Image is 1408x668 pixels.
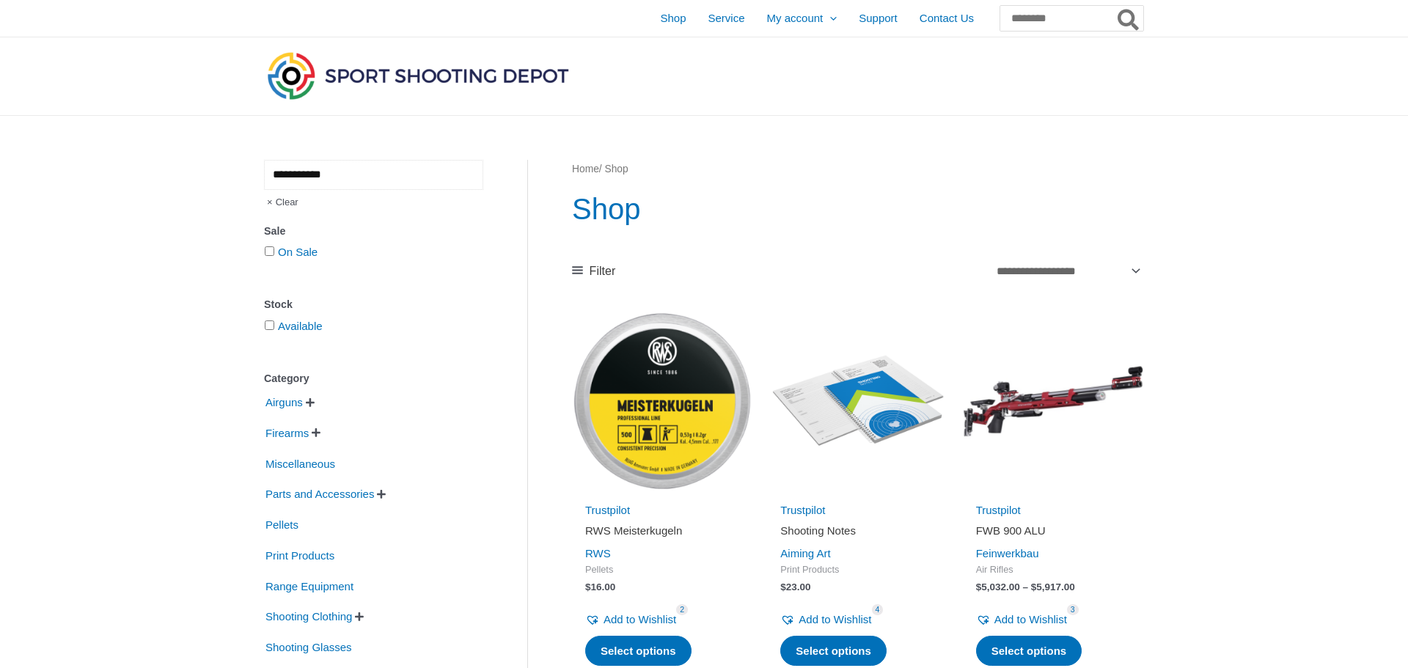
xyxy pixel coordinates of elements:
[585,581,591,592] span: $
[780,609,871,630] a: Add to Wishlist
[264,421,310,446] span: Firearms
[306,397,315,408] span: 
[278,320,323,332] a: Available
[585,609,676,630] a: Add to Wishlist
[780,636,887,667] a: Select options for “Shooting Notes”
[355,612,364,622] span: 
[976,547,1039,559] a: Feinwerkbau
[976,564,1130,576] span: Air Rifles
[976,581,1020,592] bdi: 5,032.00
[976,636,1082,667] a: Select options for “FWB 900 ALU”
[572,260,615,282] a: Filter
[572,188,1143,230] h1: Shop
[264,48,572,103] img: Sport Shooting Depot
[1067,604,1079,615] span: 3
[264,640,353,653] a: Shooting Glasses
[572,164,599,175] a: Home
[264,635,353,660] span: Shooting Glasses
[264,221,483,242] div: Sale
[264,482,375,507] span: Parts and Accessories
[264,190,298,215] span: Clear
[572,160,1143,179] nav: Breadcrumb
[780,581,786,592] span: $
[976,504,1021,516] a: Trustpilot
[264,579,355,591] a: Range Equipment
[976,524,1130,538] h2: FWB 900 ALU
[767,311,947,491] img: Shooting Notes
[312,427,320,438] span: 
[976,581,982,592] span: $
[872,604,884,615] span: 4
[604,613,676,625] span: Add to Wishlist
[780,524,934,538] h2: Shooting Notes
[585,581,615,592] bdi: 16.00
[264,513,300,537] span: Pellets
[585,524,739,543] a: RWS Meisterkugeln
[585,564,739,576] span: Pellets
[780,581,810,592] bdi: 23.00
[264,294,483,315] div: Stock
[278,246,318,258] a: On Sale
[264,543,336,568] span: Print Products
[265,246,274,256] input: On Sale
[264,368,483,389] div: Category
[1031,581,1075,592] bdi: 5,917.00
[585,524,739,538] h2: RWS Meisterkugeln
[780,564,934,576] span: Print Products
[799,613,871,625] span: Add to Wishlist
[780,524,934,543] a: Shooting Notes
[264,390,304,415] span: Airguns
[780,547,830,559] a: Aiming Art
[1023,581,1029,592] span: –
[963,311,1143,491] img: FWB 900 ALU
[264,452,337,477] span: Miscellaneous
[590,260,616,282] span: Filter
[991,259,1143,283] select: Shop order
[264,456,337,469] a: Miscellaneous
[976,609,1067,630] a: Add to Wishlist
[264,518,300,530] a: Pellets
[377,489,386,499] span: 
[264,426,310,438] a: Firearms
[585,504,630,516] a: Trustpilot
[585,547,611,559] a: RWS
[976,524,1130,543] a: FWB 900 ALU
[264,574,355,599] span: Range Equipment
[264,604,353,629] span: Shooting Clothing
[585,636,692,667] a: Select options for “RWS Meisterkugeln”
[264,487,375,499] a: Parts and Accessories
[265,320,274,330] input: Available
[1031,581,1037,592] span: $
[994,613,1067,625] span: Add to Wishlist
[1115,6,1143,31] button: Search
[264,395,304,408] a: Airguns
[780,504,825,516] a: Trustpilot
[676,604,688,615] span: 2
[264,548,336,561] a: Print Products
[572,311,752,491] img: RWS Meisterkugeln
[264,609,353,622] a: Shooting Clothing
